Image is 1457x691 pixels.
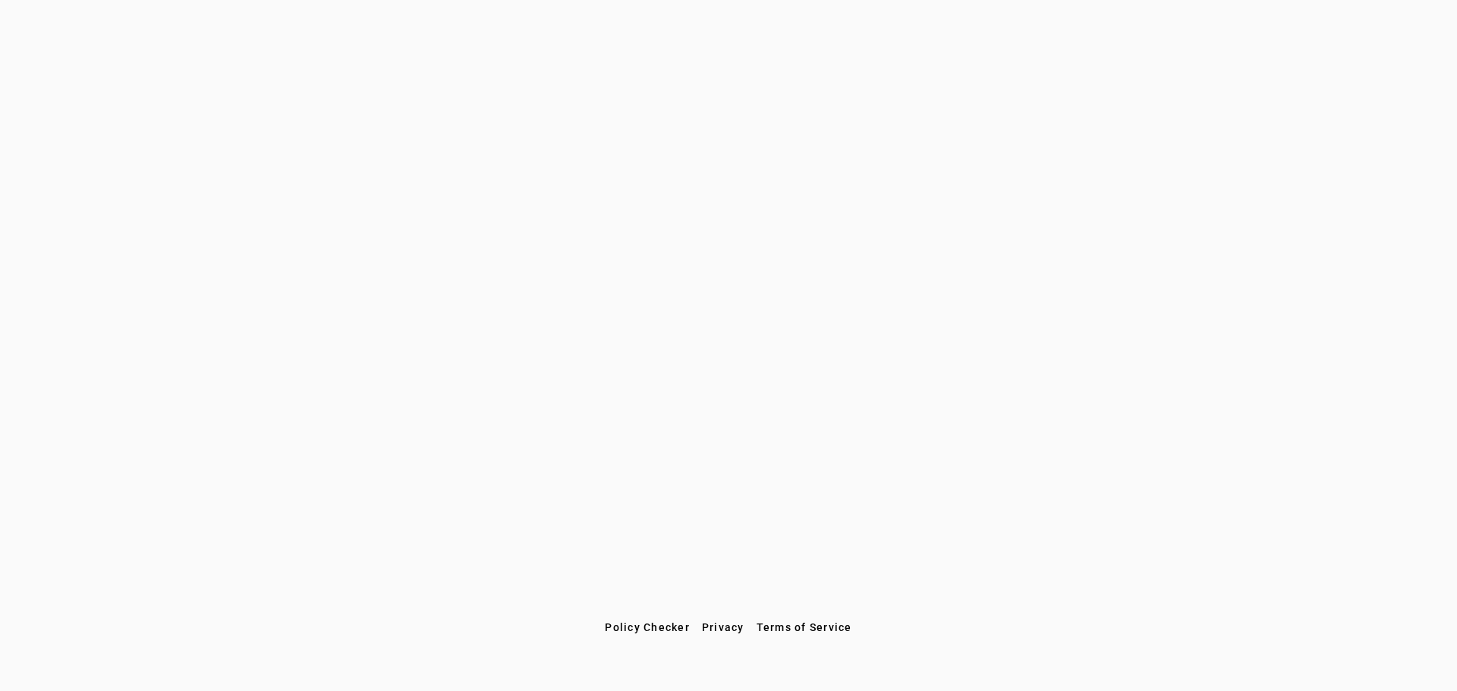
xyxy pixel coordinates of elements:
[599,614,696,641] button: Policy Checker
[605,621,690,633] span: Policy Checker
[757,621,852,633] span: Terms of Service
[696,614,751,641] button: Privacy
[751,614,858,641] button: Terms of Service
[702,621,744,633] span: Privacy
